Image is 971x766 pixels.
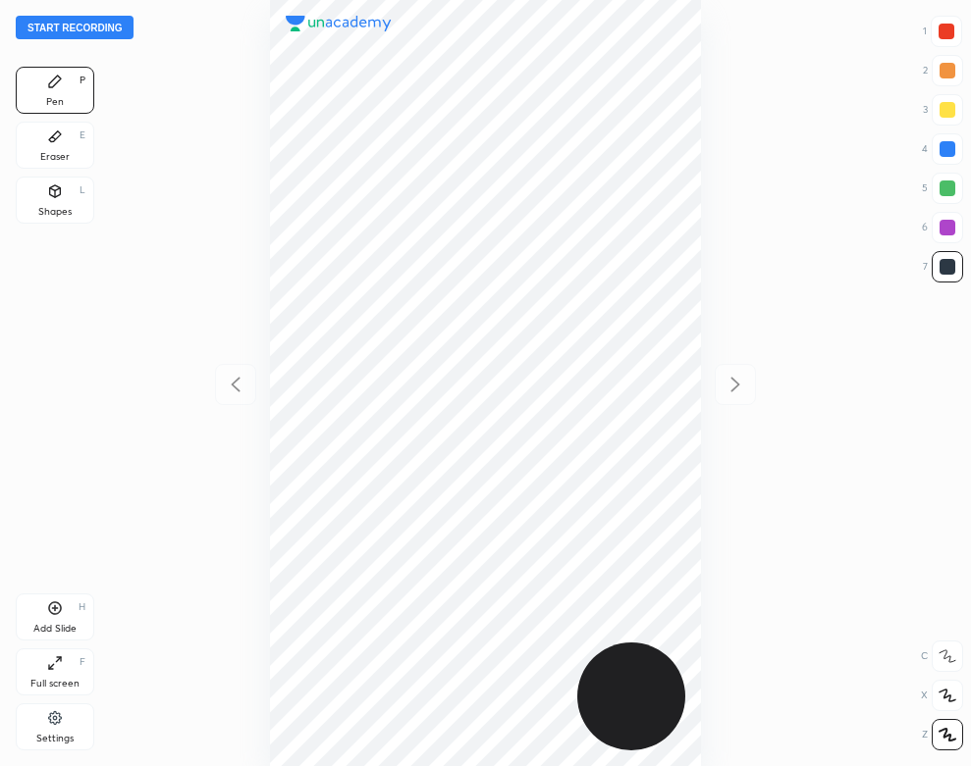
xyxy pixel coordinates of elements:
div: 1 [923,16,962,47]
div: Z [922,719,963,750]
div: 7 [923,251,963,282]
div: P [80,76,85,85]
div: L [80,185,85,195]
div: H [79,602,85,612]
div: Full screen [30,679,80,689]
div: 6 [922,212,963,243]
div: F [80,657,85,667]
div: Eraser [40,152,70,162]
div: Pen [46,97,64,107]
div: Add Slide [33,624,77,634]
div: Shapes [38,207,72,217]
div: Settings [36,734,74,743]
div: 4 [922,133,963,165]
div: X [921,680,963,711]
div: 3 [923,94,963,126]
div: 5 [922,173,963,204]
div: E [80,130,85,140]
button: Start recording [16,16,134,39]
img: logo.38c385cc.svg [286,16,392,31]
div: C [921,640,963,672]
div: 2 [923,55,963,86]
